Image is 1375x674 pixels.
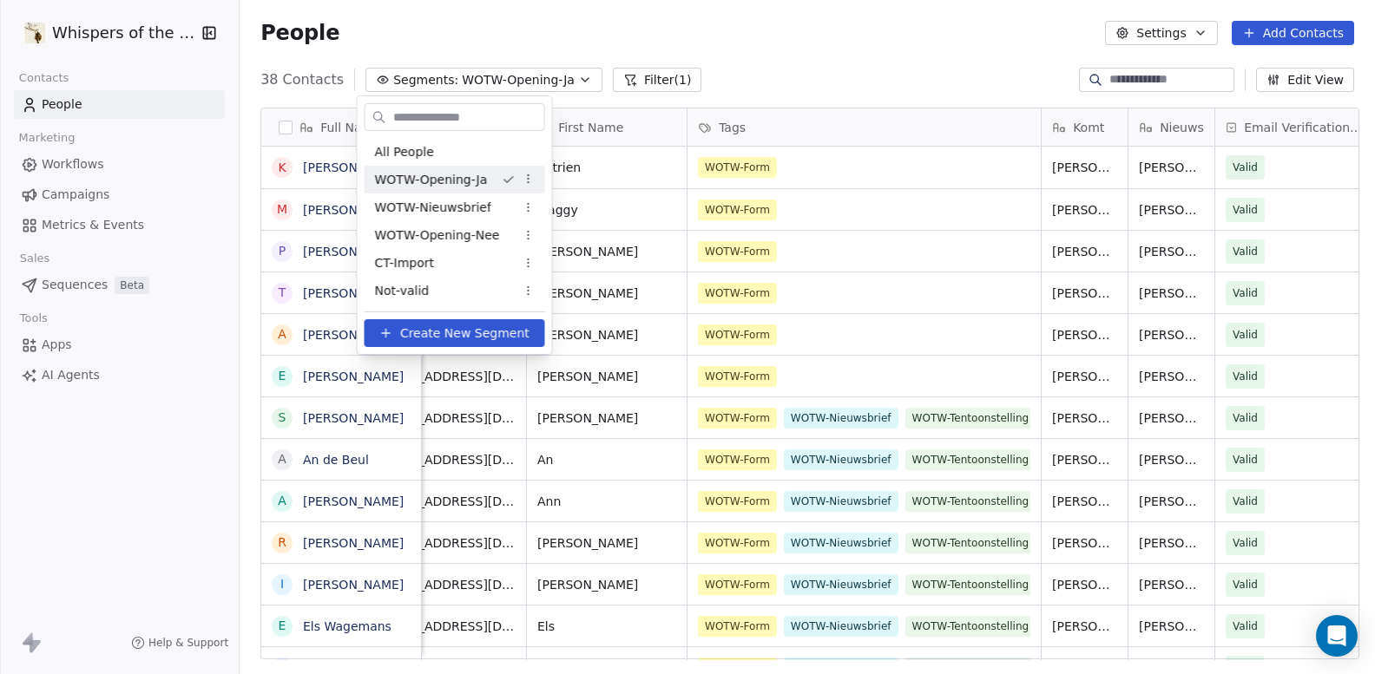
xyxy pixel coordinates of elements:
span: CT-Import [375,254,435,272]
div: Suggestions [365,138,545,304]
button: Create New Segment [365,319,545,347]
span: WOTW-Opening-Ja [375,171,488,189]
span: Create New Segment [400,324,530,343]
span: Not-valid [375,282,430,300]
span: WOTW-Nieuwsbrief [375,199,491,217]
span: All People [375,143,434,161]
span: WOTW-Opening-Nee [375,226,500,245]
